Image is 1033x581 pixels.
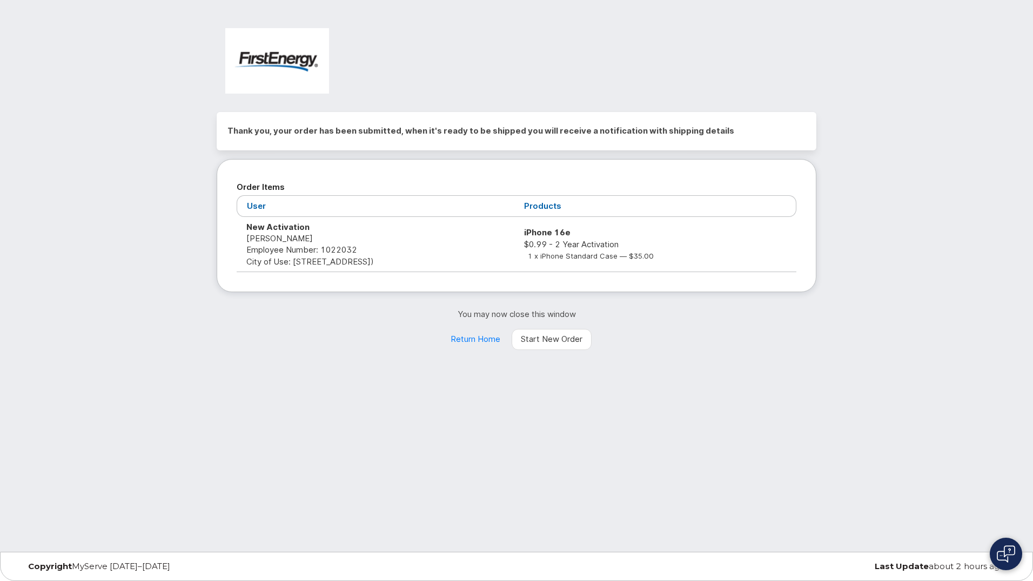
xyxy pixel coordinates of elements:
[528,252,654,260] small: 1 x iPhone Standard Case — $35.00
[246,222,310,232] strong: New Activation
[514,217,796,273] td: $0.99 - 2 Year Activation
[682,562,1013,571] div: about 2 hours ago
[217,308,816,320] p: You may now close this window
[512,329,592,351] a: Start New Order
[441,329,509,351] a: Return Home
[514,195,796,216] th: Products
[246,245,357,255] span: Employee Number: 1022032
[875,561,929,571] strong: Last Update
[227,123,806,139] h2: Thank you, your order has been submitted, when it's ready to be shipped you will receive a notifi...
[997,545,1015,563] img: Open chat
[524,227,571,237] strong: iPhone 16e
[237,217,514,273] td: [PERSON_NAME] City of Use: [STREET_ADDRESS])
[20,562,351,571] div: MyServe [DATE]–[DATE]
[237,179,796,195] h2: Order Items
[28,561,72,571] strong: Copyright
[225,28,329,94] img: FirstEnergy Corp
[237,195,514,216] th: User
